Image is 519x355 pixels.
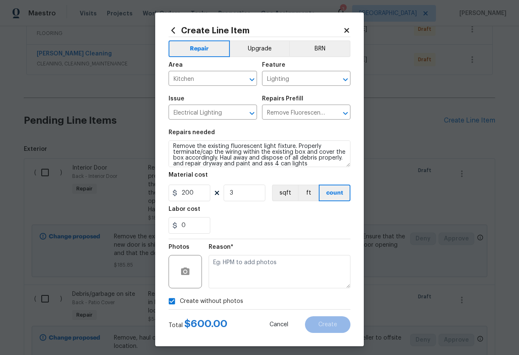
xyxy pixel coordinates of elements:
button: Open [340,107,351,119]
h5: Repairs Prefill [262,96,303,102]
div: Total [169,320,227,330]
h5: Issue [169,96,184,102]
button: BRN [289,40,350,57]
button: Create [305,316,350,333]
h5: Material cost [169,172,208,178]
h5: Feature [262,62,285,68]
button: Open [246,107,258,119]
button: count [319,185,350,201]
button: sqft [272,185,298,201]
h5: Labor cost [169,206,200,212]
span: $ 600.00 [184,319,227,329]
textarea: Remove the existing fluorescent light fixture. Properly terminate/cap the wiring within the exist... [169,140,350,167]
h5: Photos [169,244,189,250]
span: Create [318,322,337,328]
button: Repair [169,40,230,57]
button: ft [298,185,319,201]
h5: Repairs needed [169,130,215,135]
button: Upgrade [230,40,290,57]
h5: Reason* [209,244,233,250]
button: Open [246,74,258,85]
button: Open [340,74,351,85]
button: Cancel [256,316,302,333]
h2: Create Line Item [169,26,343,35]
h5: Area [169,62,183,68]
span: Create without photos [180,297,243,306]
span: Cancel [270,322,288,328]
